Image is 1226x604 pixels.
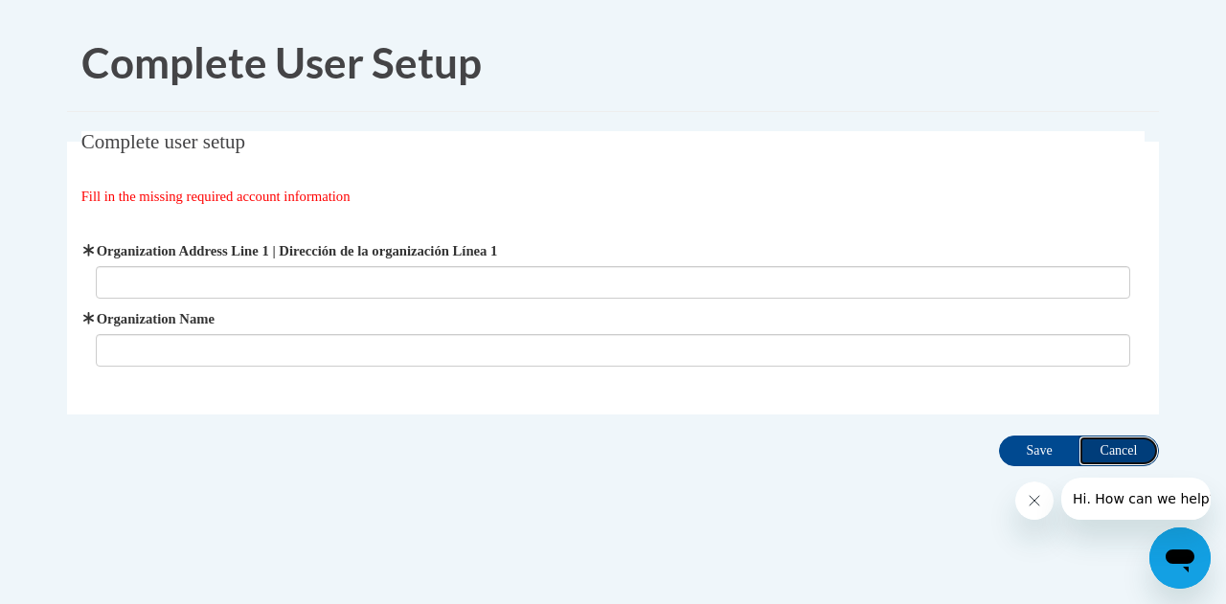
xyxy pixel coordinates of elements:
label: Organization Address Line 1 | Dirección de la organización Línea 1 [96,240,1131,261]
iframe: Button to launch messaging window [1149,527,1211,589]
span: Fill in the missing required account information [81,189,351,204]
input: Metadata input [96,334,1131,367]
iframe: Message from company [1061,478,1211,520]
span: Complete user setup [81,130,245,153]
span: Hi. How can we help? [11,13,155,29]
iframe: Close message [1015,481,1054,520]
input: Cancel [1078,436,1159,466]
span: Complete User Setup [81,37,482,87]
label: Organization Name [96,308,1131,329]
input: Save [999,436,1079,466]
input: Metadata input [96,266,1131,299]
